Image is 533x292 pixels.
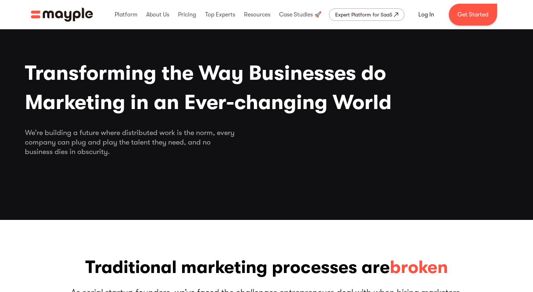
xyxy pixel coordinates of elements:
[25,59,508,117] h1: Transforming the Way Businesses do
[449,4,497,26] a: Get Started
[25,128,508,157] div: We’re building a future where distributed work is the norm, every
[31,8,93,22] img: Mayple logo
[113,3,139,26] div: Platform
[25,88,508,117] span: Marketing in an Ever-changing World
[25,138,508,147] span: company can plug and play the talent they need, and no
[25,147,508,157] span: business dies in obscurity.
[390,256,448,279] span: broken
[176,3,198,26] div: Pricing
[329,8,404,21] a: Expert Platform for SaaS
[242,3,272,26] div: Resources
[144,3,171,26] div: About Us
[203,3,237,26] div: Top Experts
[335,10,392,19] div: Expert Platform for SaaS
[25,256,508,279] h3: Traditional marketing processes are
[31,8,93,22] a: home
[410,6,443,23] a: Log In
